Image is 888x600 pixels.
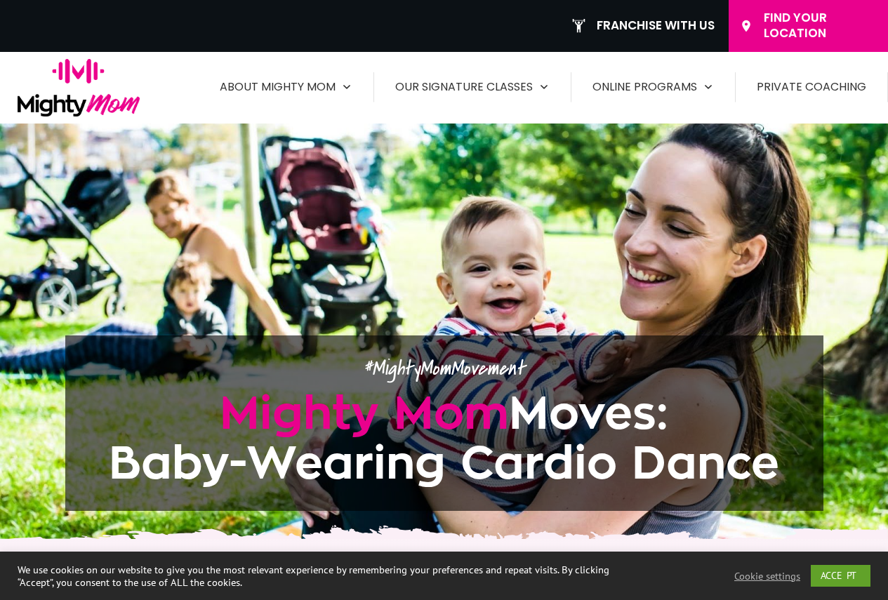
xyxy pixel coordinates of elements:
div: We use cookies on our website to give you the most relevant experience by remembering your prefer... [18,564,615,589]
span: About Mighty Mom [220,76,336,98]
p: #MightyMomMovement [80,350,809,387]
a: About Mighty Mom [220,76,352,98]
a: Franchise With Us [571,8,715,45]
a: Online Programs [592,76,714,98]
span: Baby-Wearing Cardio Dance [109,441,779,486]
a: Our Signature Classes [395,76,550,98]
span: Moves: [509,391,668,436]
span: Franchise With Us [597,18,715,34]
span: Our Signature Classes [395,76,533,98]
span: Find Your Location [764,11,877,41]
img: logo-mighty-mom-full [18,59,140,116]
a: Private Coaching [757,76,866,98]
a: ACCEPT [811,565,870,587]
span: Online Programs [592,76,697,98]
span: Mighty Mom [220,391,509,436]
a: Cookie settings [734,570,800,582]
